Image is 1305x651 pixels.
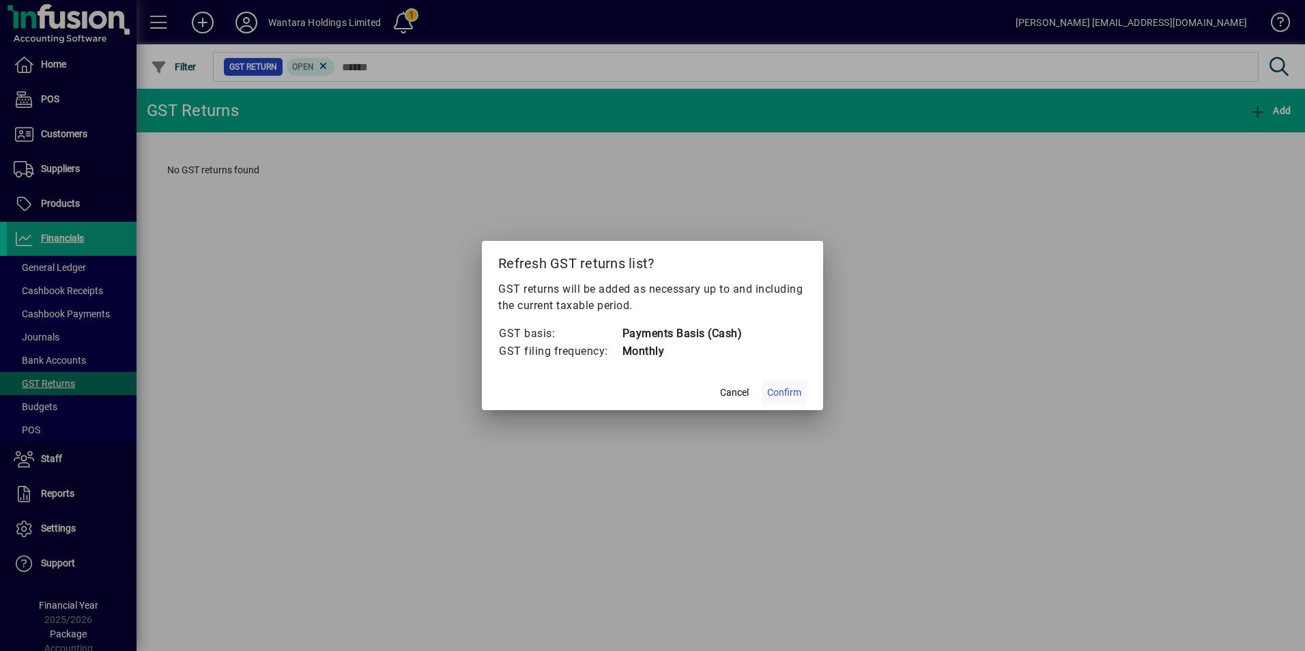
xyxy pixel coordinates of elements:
button: Confirm [762,380,807,405]
span: Cancel [720,386,749,400]
td: Monthly [622,343,743,360]
td: Payments Basis (Cash) [622,325,743,343]
td: GST filing frequency: [498,343,622,360]
td: GST basis: [498,325,622,343]
p: GST returns will be added as necessary up to and including the current taxable period. [498,281,807,314]
button: Cancel [713,380,756,405]
h2: Refresh GST returns list? [482,241,823,280]
span: Confirm [767,386,801,400]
